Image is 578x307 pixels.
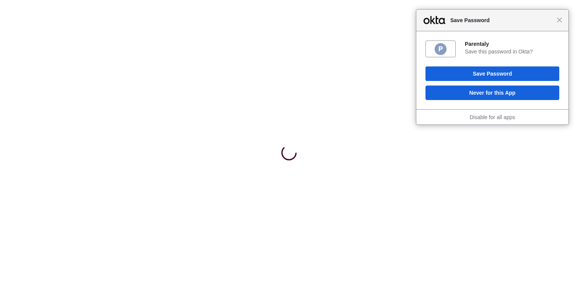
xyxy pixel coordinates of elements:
button: Never for this App [425,86,559,100]
img: NAAAAAElFTkSuQmCC [434,42,447,56]
div: Parentaly [465,40,559,47]
a: Disable for all apps [469,114,515,120]
div: Save this password in Okta? [465,48,559,55]
span: Close [557,17,562,23]
span: Save Password [446,16,557,25]
button: Save Password [425,66,559,81]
